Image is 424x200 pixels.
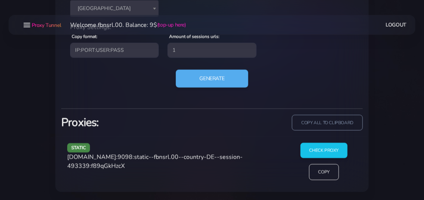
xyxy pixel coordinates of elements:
span: static [67,143,90,153]
input: Copy [309,164,339,180]
a: Proxy Tunnel [30,19,61,31]
span: Proxy Tunnel [32,22,61,29]
input: copy all to clipboard [292,115,363,131]
a: (top-up here) [157,21,186,29]
h3: Proxies: [61,115,208,130]
span: Germany [75,3,154,14]
iframe: Webchat Widget [314,78,415,191]
input: Check Proxy [300,143,348,158]
a: Logout [386,18,407,32]
span: [DOMAIN_NAME]:9098:static--fbnsrl.00--country-DE--session-493339:f89qGkHzcX [67,153,243,170]
li: Welcome fbnsrl.00. Balance: 9$ [61,21,186,29]
span: Germany [70,0,159,17]
label: Amount of sessions urls: [169,33,219,40]
label: Copy format: [72,33,97,40]
button: Generate [176,70,249,88]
